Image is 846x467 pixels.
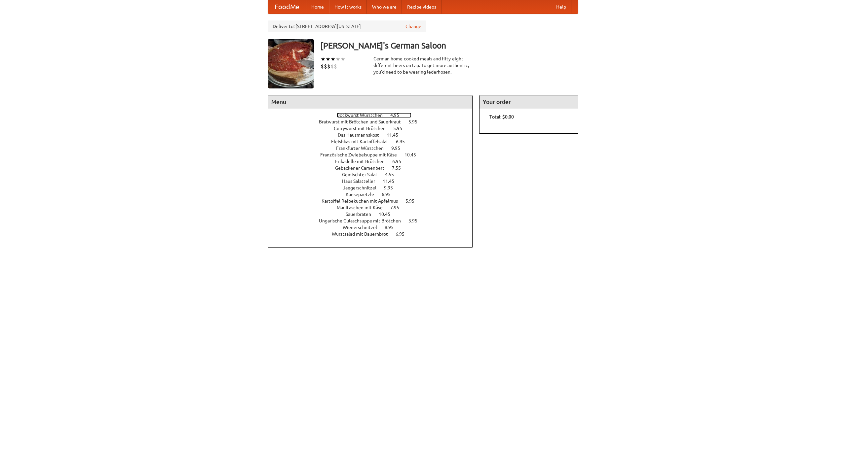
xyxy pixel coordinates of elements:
[342,172,406,177] a: Gemischter Salat 4.55
[322,198,427,204] a: Kartoffel Reibekuchen mit Apfelmus 5.95
[408,119,424,124] span: 5.95
[392,165,407,171] span: 7.55
[320,152,404,157] span: Französische Zwiebelsuppe mit Käse
[319,218,407,223] span: Ungarische Gulaschsuppe mit Brötchen
[338,132,386,138] span: Das Hausmannskost
[346,212,403,217] a: Sauerbraten 10.45
[551,0,571,14] a: Help
[335,159,391,164] span: Frikadelle mit Brötchen
[391,146,407,151] span: 9.95
[329,0,367,14] a: How it works
[324,63,327,70] li: $
[319,119,430,124] a: Bratwurst mit Brötchen und Sauerkraut 5.95
[480,95,578,109] h4: Your order
[334,63,337,70] li: $
[326,55,330,63] li: ★
[404,152,423,157] span: 10.45
[320,152,428,157] a: Französische Zwiebelsuppe mit Käse 10.45
[390,113,406,118] span: 4.95
[336,146,390,151] span: Frankfurter Würstchen
[337,113,411,118] a: Bockwurst Würstchen 4.95
[337,205,411,210] a: Maultaschen mit Käse 7.95
[334,126,414,131] a: Currywurst mit Brötchen 5.95
[385,172,401,177] span: 4.55
[335,165,391,171] span: Gebackener Camenbert
[346,192,381,197] span: Kaesepaetzle
[321,55,326,63] li: ★
[379,212,397,217] span: 10.45
[332,231,395,237] span: Wurstsalad mit Bauernbrot
[396,231,411,237] span: 6.95
[336,146,412,151] a: Frankfurter Würstchen 9.95
[335,159,413,164] a: Frikadelle mit Brötchen 6.95
[337,205,389,210] span: Maultaschen mit Käse
[384,185,400,190] span: 9.95
[402,0,442,14] a: Recipe videos
[322,198,404,204] span: Kartoffel Reibekuchen mit Apfelmus
[319,218,430,223] a: Ungarische Gulaschsuppe mit Brötchen 3.95
[390,205,406,210] span: 7.95
[342,179,382,184] span: Haus Salatteller
[331,139,417,144] a: Fleishkas mit Kartoffelsalat 6.95
[319,119,407,124] span: Bratwurst mit Brötchen und Sauerkraut
[385,225,400,230] span: 8.95
[387,132,405,138] span: 11.45
[489,114,514,119] b: Total: $0.00
[396,139,411,144] span: 6.95
[392,159,408,164] span: 6.95
[373,55,473,75] div: German home-cooked meals and fifty-eight different beers on tap. To get more authentic, you'd nee...
[330,55,335,63] li: ★
[337,113,389,118] span: Bockwurst Würstchen
[321,39,578,52] h3: [PERSON_NAME]'s German Saloon
[343,225,406,230] a: Wienerschnitzel 8.95
[367,0,402,14] a: Who we are
[268,0,306,14] a: FoodMe
[327,63,330,70] li: $
[335,55,340,63] li: ★
[340,55,345,63] li: ★
[335,165,413,171] a: Gebackener Camenbert 7.55
[331,139,395,144] span: Fleishkas mit Kartoffelsalat
[382,192,397,197] span: 6.95
[408,218,424,223] span: 3.95
[334,126,392,131] span: Currywurst mit Brötchen
[268,39,314,88] img: angular.jpg
[268,95,472,109] h4: Menu
[346,212,378,217] span: Sauerbraten
[321,63,324,70] li: $
[343,185,383,190] span: Jaegerschnitzel
[346,192,403,197] a: Kaesepaetzle 6.95
[338,132,410,138] a: Das Hausmannskost 11.45
[268,20,426,32] div: Deliver to: [STREET_ADDRESS][US_STATE]
[393,126,409,131] span: 5.95
[343,225,384,230] span: Wienerschnitzel
[342,172,384,177] span: Gemischter Salat
[330,63,334,70] li: $
[383,179,401,184] span: 11.45
[342,179,406,184] a: Haus Salatteller 11.45
[343,185,405,190] a: Jaegerschnitzel 9.95
[332,231,417,237] a: Wurstsalad mit Bauernbrot 6.95
[405,23,421,30] a: Change
[405,198,421,204] span: 5.95
[306,0,329,14] a: Home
